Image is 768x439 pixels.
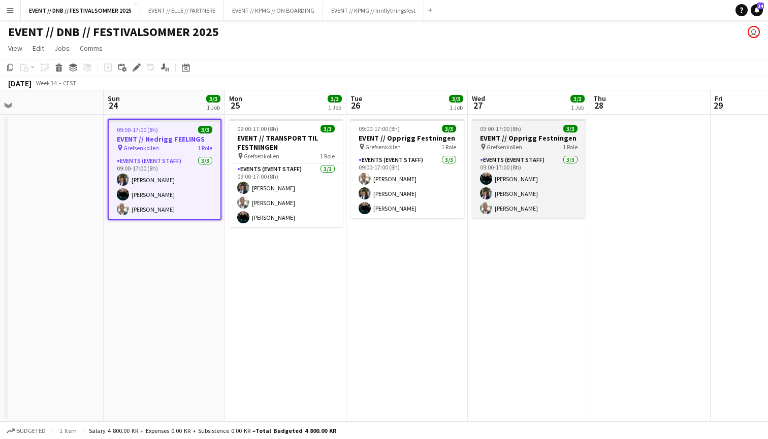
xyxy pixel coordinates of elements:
span: Fri [715,94,723,103]
app-job-card: 09:00-17:00 (8h)3/3EVENT // Opprigg Festningen Grefsenkollen1 RoleEvents (Event Staff)3/309:00-17... [472,119,586,218]
a: Comms [76,42,107,55]
app-user-avatar: Daniel Andersen [748,26,760,38]
div: 1 Job [328,104,341,111]
span: Edit [33,44,44,53]
div: [DATE] [8,78,31,88]
app-card-role: Events (Event Staff)3/309:00-17:00 (8h)[PERSON_NAME][PERSON_NAME][PERSON_NAME] [229,163,343,227]
h1: EVENT // DNB // FESTIVALSOMMER 2025 [8,24,219,40]
span: 09:00-17:00 (8h) [117,126,158,133]
button: EVENT // KPMG // ON BOARDING [224,1,323,20]
span: 1 Role [320,152,335,160]
h3: EVENT // TRANSPORT TIL FESTNINGEN [229,133,343,152]
span: Wed [472,94,485,103]
span: Thu [593,94,606,103]
h3: EVENT // Opprigg Festningen [350,133,464,143]
button: Budgeted [5,425,47,436]
span: 3/3 [328,95,342,103]
span: 3/3 [442,125,456,132]
div: 1 Job [571,104,584,111]
span: 24 [106,99,120,111]
span: 3/3 [570,95,585,103]
span: 25 [228,99,242,111]
div: Salary 4 800.00 KR + Expenses 0.00 KR + Subsistence 0.00 KR = [89,427,336,434]
button: EVENT // DNB // FESTIVALSOMMER 2025 [21,1,140,20]
span: 09:00-17:00 (8h) [359,125,400,132]
button: EVENT // KPMG // Innflytningsfest [323,1,424,20]
span: 14 [757,3,764,9]
span: 26 [349,99,362,111]
span: Grefsenkollen [487,143,522,151]
span: 3/3 [321,125,335,132]
a: View [4,42,26,55]
div: 1 Job [450,104,463,111]
span: Jobs [54,44,70,53]
button: EVENT // ELLE // PARTNERE [140,1,224,20]
app-job-card: 09:00-17:00 (8h)3/3EVENT // Opprigg Festningen Grefsenkollen1 RoleEvents (Event Staff)3/309:00-17... [350,119,464,218]
span: 3/3 [198,126,212,133]
span: 27 [470,99,485,111]
span: 1 Role [441,143,456,151]
a: 14 [751,4,763,16]
span: Week 34 [34,79,59,87]
span: Grefsenkollen [365,143,401,151]
app-job-card: 09:00-17:00 (8h)3/3EVENT // Nedrigg FEELINGS Grefsenkollen1 RoleEvents (Event Staff)3/309:00-17:0... [108,119,221,220]
span: 1 item [56,427,80,434]
span: Grefsenkollen [244,152,279,160]
span: Budgeted [16,427,46,434]
span: 29 [713,99,723,111]
span: Mon [229,94,242,103]
app-card-role: Events (Event Staff)3/309:00-17:00 (8h)[PERSON_NAME][PERSON_NAME][PERSON_NAME] [472,154,586,218]
span: Comms [80,44,103,53]
span: View [8,44,22,53]
span: 3/3 [563,125,578,132]
span: 3/3 [206,95,220,103]
span: Sun [108,94,120,103]
span: 1 Role [563,143,578,151]
a: Jobs [50,42,74,55]
span: Grefsenkollen [123,144,159,152]
h3: EVENT // Nedrigg FEELINGS [109,134,220,144]
app-card-role: Events (Event Staff)3/309:00-17:00 (8h)[PERSON_NAME][PERSON_NAME][PERSON_NAME] [109,155,220,219]
span: 3/3 [449,95,463,103]
span: 09:00-17:00 (8h) [237,125,278,132]
div: CEST [63,79,76,87]
a: Edit [28,42,48,55]
app-card-role: Events (Event Staff)3/309:00-17:00 (8h)[PERSON_NAME][PERSON_NAME][PERSON_NAME] [350,154,464,218]
span: 09:00-17:00 (8h) [480,125,521,132]
span: Total Budgeted 4 800.00 KR [255,427,336,434]
h3: EVENT // Opprigg Festningen [472,133,586,143]
div: 1 Job [207,104,220,111]
span: Tue [350,94,362,103]
app-job-card: 09:00-17:00 (8h)3/3EVENT // TRANSPORT TIL FESTNINGEN Grefsenkollen1 RoleEvents (Event Staff)3/309... [229,119,343,227]
span: 28 [592,99,606,111]
span: 1 Role [198,144,212,152]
